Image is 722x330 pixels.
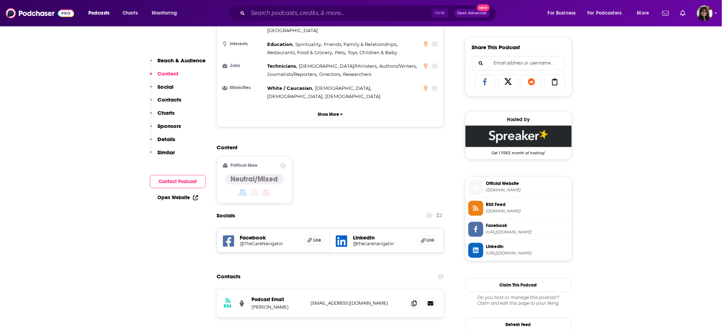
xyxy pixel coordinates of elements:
[335,50,345,55] span: Pets
[295,40,322,48] span: ,
[295,41,321,47] span: Spirituality
[231,175,278,184] h4: Neutral/Mixed
[304,236,324,245] a: Link
[150,83,174,97] button: Social
[677,7,689,19] a: Show notifications dropdown
[267,27,318,33] span: [GEOGRAPHIC_DATA]
[158,123,181,129] p: Sponsors
[267,41,293,47] span: Education
[267,50,332,55] span: Restaurants, Food & Grocery
[252,297,305,303] p: Podcast Email
[498,75,519,88] a: Share on X/Twitter
[637,8,649,18] span: More
[545,75,565,88] a: Copy Link
[83,7,119,19] button: open menu
[150,109,175,123] button: Charts
[632,7,658,19] button: open menu
[468,222,569,237] a: Facebook[URL][DOMAIN_NAME]
[548,8,576,18] span: For Business
[230,163,258,168] h2: Political Skew
[158,109,175,116] p: Charts
[319,72,340,77] span: Directors
[267,72,317,77] span: Journalists/Reporters
[223,42,265,46] h3: Interests
[158,136,176,143] p: Details
[150,175,206,188] button: Contact Podcast
[486,251,569,256] span: https://www.linkedin.com/in/thecarenavigator
[697,5,713,21] button: Show profile menu
[486,223,569,229] span: Facebook
[478,57,559,70] input: Email address or username...
[158,57,206,64] p: Reach & Audience
[152,8,177,18] span: Monitoring
[158,96,182,103] p: Contacts
[217,144,438,151] h2: Content
[325,94,380,99] span: [DEMOGRAPHIC_DATA]
[235,5,503,21] div: Search podcasts, credits, & more...
[267,62,297,71] span: ,
[267,40,294,48] span: ,
[457,11,487,15] span: Open Advanced
[472,44,520,51] h3: Share This Podcast
[466,117,572,123] div: Hosted by
[6,6,74,20] img: Podchaser - Follow, Share and Rate Podcasts
[224,304,232,309] h3: RSS
[315,84,371,93] span: ,
[472,56,565,71] div: Search followers
[468,201,569,216] a: RSS Feed[DOMAIN_NAME]
[486,244,569,250] span: Linkedin
[223,64,265,68] h3: Jobs
[335,48,346,57] span: ,
[88,8,109,18] span: Podcasts
[348,50,397,55] span: Toys, Children & Baby
[353,241,412,247] h5: @thecarenavigator
[486,209,569,214] span: spreaker.com
[697,5,713,21] span: Logged in as parulyadav
[158,149,175,156] p: Similar
[118,7,142,19] a: Charts
[267,93,324,101] span: ,
[158,83,174,90] p: Social
[466,126,572,147] img: Spreaker Deal: Get 1 FREE month of hosting!
[468,180,569,195] a: Official Website[DOMAIN_NAME]
[379,63,416,69] span: Authors/Writers
[465,278,572,292] button: Claim This Podcast
[486,188,569,193] span: pameladwilson.com
[240,234,299,241] h5: Facebook
[465,295,572,306] div: Claim and edit this page to your liking.
[158,195,198,201] a: Open Website
[313,238,321,243] span: Link
[217,209,235,223] h2: Socials
[223,86,265,91] h3: Ethnicities
[475,75,495,88] a: Share on Facebook
[466,147,572,156] span: Get 1 FREE month of hosting!
[427,238,435,243] span: Link
[319,71,341,79] span: ,
[379,62,417,71] span: ,
[150,149,175,162] button: Similar
[311,300,404,306] p: [EMAIL_ADDRESS][DOMAIN_NAME]
[267,63,296,69] span: Technicians
[248,7,432,19] input: Search podcasts, credits, & more...
[223,108,438,121] button: Show More
[150,96,182,109] button: Contacts
[267,86,312,91] span: White / Caucasian
[315,86,370,91] span: [DEMOGRAPHIC_DATA]
[123,8,138,18] span: Charts
[583,7,632,19] button: open menu
[240,241,299,247] a: @TheCareNavigator
[468,243,569,258] a: Linkedin[URL][DOMAIN_NAME]
[324,40,398,48] span: ,
[252,304,305,310] p: [PERSON_NAME]
[150,57,206,70] button: Reach & Audience
[588,8,622,18] span: For Podcasters
[217,270,241,284] h2: Contacts
[147,7,186,19] button: open menu
[486,230,569,235] span: https://www.facebook.com/TheCareNavigator
[465,295,572,301] span: Do you host or manage this podcast?
[477,4,490,11] span: New
[267,84,313,93] span: ,
[521,75,542,88] a: Share on Reddit
[343,72,371,77] span: Researchers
